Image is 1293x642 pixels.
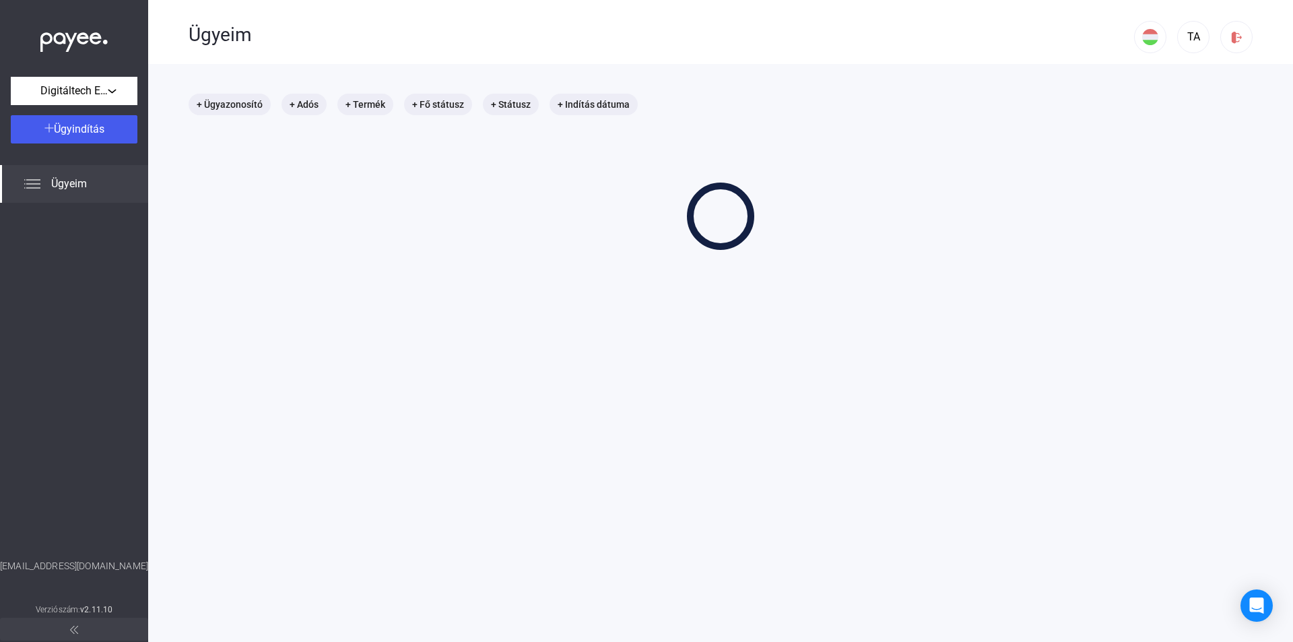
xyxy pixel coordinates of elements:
span: Digitáltech Europe Kft. [40,83,108,99]
img: HU [1142,29,1158,45]
button: logout-red [1220,21,1253,53]
mat-chip: + Indítás dátuma [550,94,638,115]
img: list.svg [24,176,40,192]
span: Ügyeim [51,176,87,192]
img: white-payee-white-dot.svg [40,25,108,53]
mat-chip: + Ügyazonosító [189,94,271,115]
mat-chip: + Fő státusz [404,94,472,115]
img: logout-red [1230,30,1244,44]
strong: v2.11.10 [80,605,112,614]
button: Digitáltech Europe Kft. [11,77,137,105]
span: Ügyindítás [54,123,104,135]
button: Ügyindítás [11,115,137,143]
div: TA [1182,29,1205,45]
div: Ügyeim [189,24,1134,46]
mat-chip: + Adós [281,94,327,115]
mat-chip: + Státusz [483,94,539,115]
button: HU [1134,21,1166,53]
button: TA [1177,21,1209,53]
img: plus-white.svg [44,123,54,133]
div: Open Intercom Messenger [1240,589,1273,622]
mat-chip: + Termék [337,94,393,115]
img: arrow-double-left-grey.svg [70,626,78,634]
